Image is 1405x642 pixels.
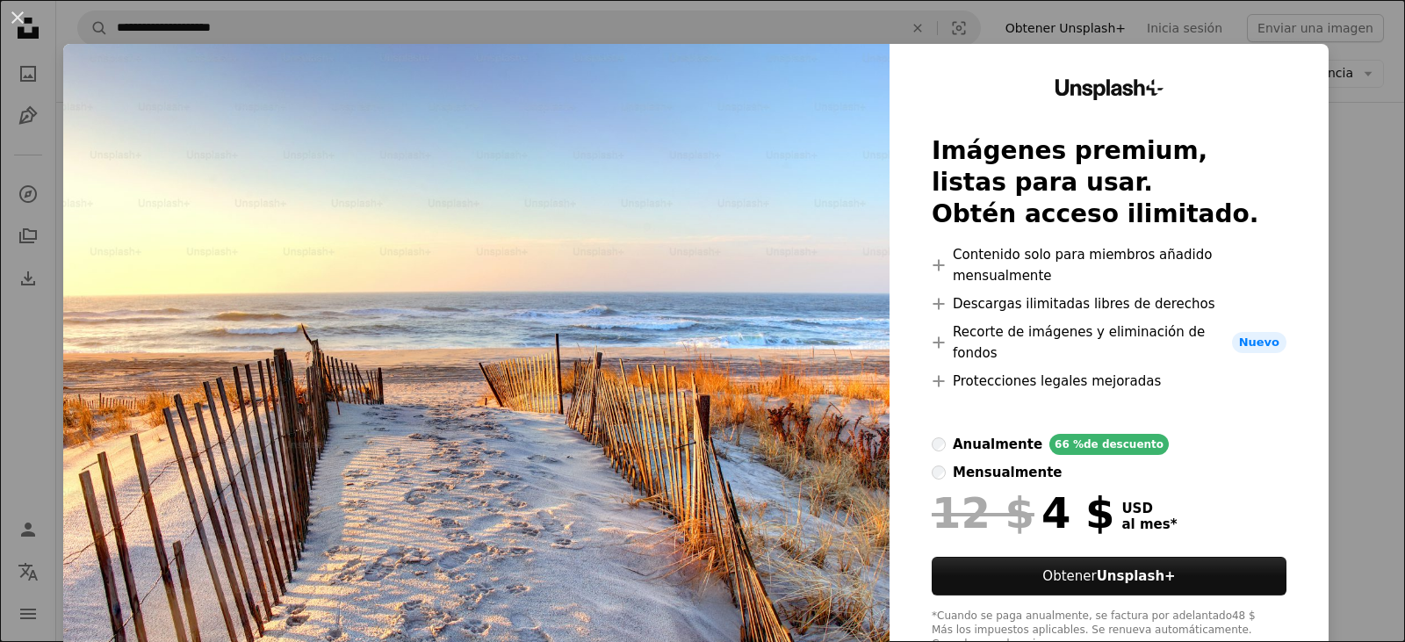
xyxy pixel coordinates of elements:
[953,434,1042,455] div: anualmente
[932,437,946,451] input: anualmente66 %de descuento
[932,371,1286,392] li: Protecciones legales mejoradas
[932,557,1286,595] button: ObtenerUnsplash+
[1121,501,1177,516] span: USD
[932,490,1034,536] span: 12 $
[932,293,1286,314] li: Descargas ilimitadas libres de derechos
[1232,332,1286,353] span: Nuevo
[932,465,946,480] input: mensualmente
[1049,434,1169,455] div: 66 % de descuento
[932,490,1114,536] div: 4 $
[932,135,1286,230] h2: Imágenes premium, listas para usar. Obtén acceso ilimitado.
[932,321,1286,364] li: Recorte de imágenes y eliminación de fondos
[953,462,1062,483] div: mensualmente
[932,244,1286,286] li: Contenido solo para miembros añadido mensualmente
[1097,568,1176,584] strong: Unsplash+
[1121,516,1177,532] span: al mes *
